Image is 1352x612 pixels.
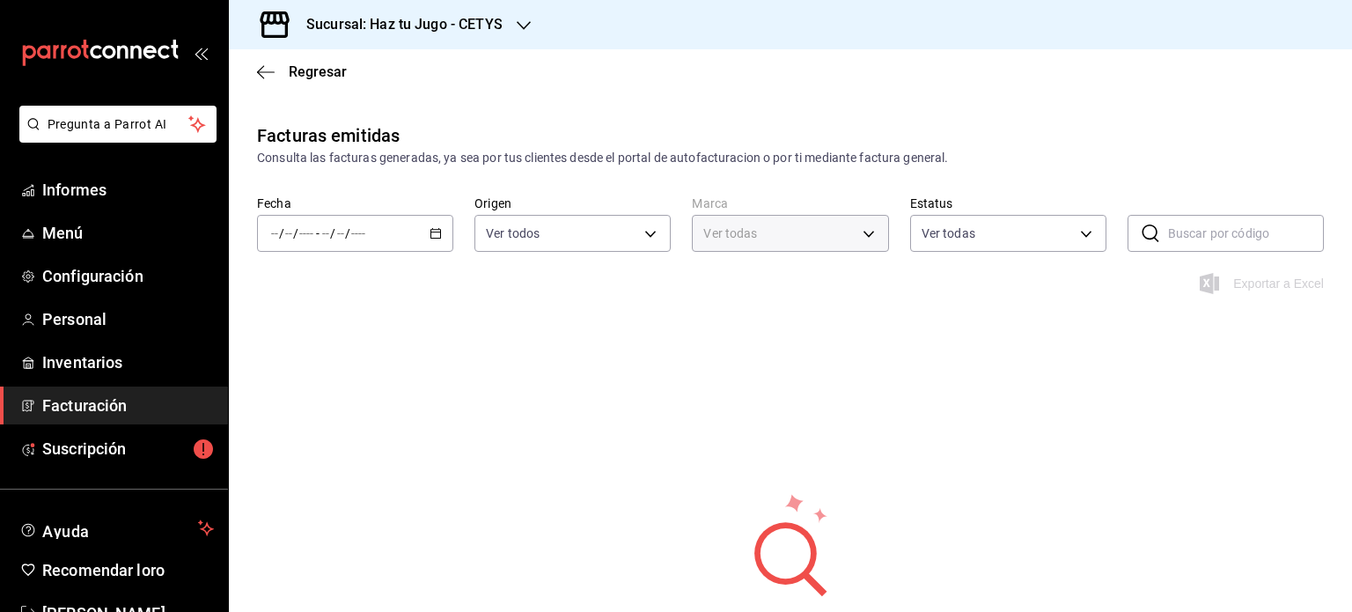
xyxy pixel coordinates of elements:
span: Regresar [289,63,347,80]
span: / [345,226,350,240]
font: Informes [42,181,107,199]
div: Consulta las facturas generadas, ya sea por tus clientes desde el portal de autofacturacion o por... [257,149,1324,167]
label: Fecha [257,197,453,210]
input: ---- [350,226,366,240]
span: - [316,226,320,240]
span: / [279,226,284,240]
font: Personal [42,310,107,328]
font: Recomendar loro [42,561,165,579]
a: Pregunta a Parrot AI [12,128,217,146]
button: Regresar [257,63,347,80]
font: Menú [42,224,84,242]
span: / [293,226,298,240]
button: abrir_cajón_menú [194,46,208,60]
label: Marca [692,197,888,210]
h3: Sucursal: Haz tu Jugo - CETYS [292,14,503,35]
input: -- [270,226,279,240]
input: -- [284,226,293,240]
font: Inventarios [42,353,122,372]
span: Ver todas [703,225,757,242]
label: Estatus [910,197,1106,210]
label: Origen [474,197,671,210]
font: Suscripción [42,439,126,458]
input: ---- [298,226,314,240]
span: Ver todas [922,225,975,242]
font: Pregunta a Parrot AI [48,117,167,131]
input: -- [336,226,345,240]
font: Facturación [42,396,127,415]
input: -- [321,226,330,240]
span: / [330,226,335,240]
font: Ayuda [42,522,90,541]
font: Configuración [42,267,143,285]
div: Facturas emitidas [257,122,400,149]
button: Pregunta a Parrot AI [19,106,217,143]
span: Ver todos [486,225,540,242]
input: Buscar por código [1168,216,1324,251]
